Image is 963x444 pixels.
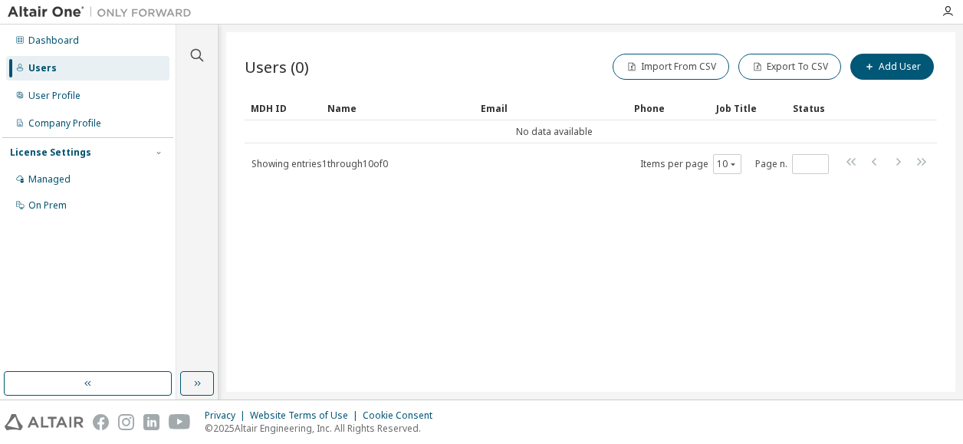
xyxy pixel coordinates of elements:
[251,96,315,120] div: MDH ID
[8,5,199,20] img: Altair One
[10,146,91,159] div: License Settings
[793,96,857,120] div: Status
[28,35,79,47] div: Dashboard
[205,422,442,435] p: © 2025 Altair Engineering, Inc. All Rights Reserved.
[738,54,841,80] button: Export To CSV
[28,173,71,186] div: Managed
[481,96,622,120] div: Email
[717,158,738,170] button: 10
[363,409,442,422] div: Cookie Consent
[245,56,309,77] span: Users (0)
[634,96,704,120] div: Phone
[93,414,109,430] img: facebook.svg
[28,199,67,212] div: On Prem
[118,414,134,430] img: instagram.svg
[5,414,84,430] img: altair_logo.svg
[755,154,829,174] span: Page n.
[28,90,81,102] div: User Profile
[850,54,934,80] button: Add User
[716,96,781,120] div: Job Title
[327,96,468,120] div: Name
[205,409,250,422] div: Privacy
[245,120,863,143] td: No data available
[250,409,363,422] div: Website Terms of Use
[640,154,741,174] span: Items per page
[28,117,101,130] div: Company Profile
[28,62,57,74] div: Users
[251,157,388,170] span: Showing entries 1 through 10 of 0
[613,54,729,80] button: Import From CSV
[169,414,191,430] img: youtube.svg
[143,414,159,430] img: linkedin.svg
